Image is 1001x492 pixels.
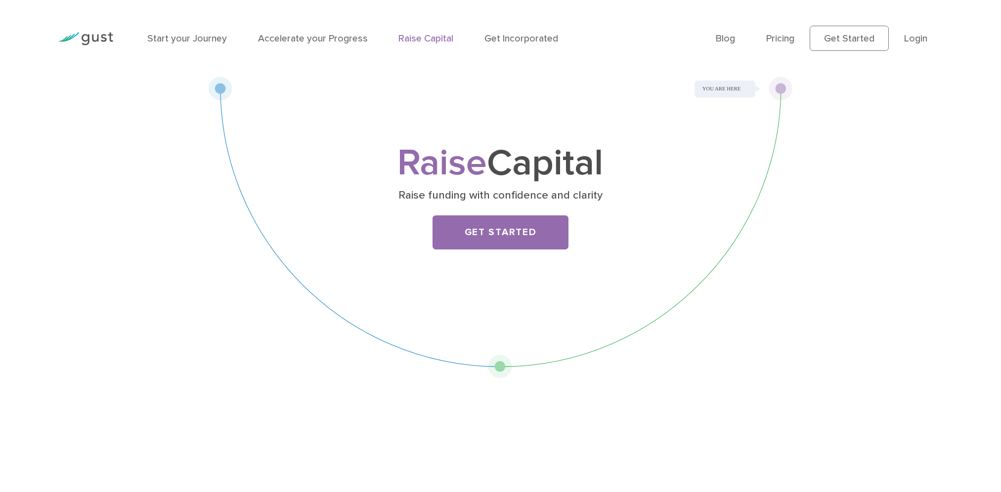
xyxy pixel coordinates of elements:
[147,33,227,44] a: Start your Journey
[484,33,558,44] a: Get Incorporated
[397,141,487,185] span: Raise
[258,33,368,44] a: Accelerate your Progress
[294,188,707,203] p: Raise funding with confidence and clarity
[398,33,453,44] a: Raise Capital
[810,26,889,51] a: Get Started
[766,33,794,44] a: Pricing
[58,32,113,45] img: Gust Logo
[290,146,711,180] h1: Capital
[716,33,735,44] a: Blog
[904,33,927,44] a: Login
[433,215,569,249] a: Get Started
